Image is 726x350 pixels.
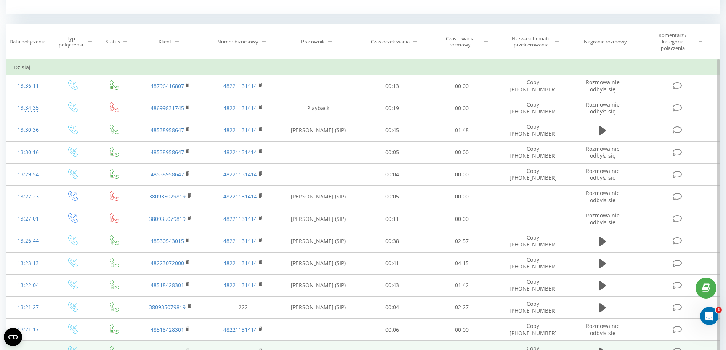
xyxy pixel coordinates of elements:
[357,119,427,141] td: 00:45
[151,149,184,156] a: 48538958647
[151,82,184,89] a: 48796416807
[301,38,325,45] div: Pracownik
[427,97,497,119] td: 00:00
[427,296,497,318] td: 02:27
[427,185,497,208] td: 00:00
[584,38,627,45] div: Nagranie rozmowy
[586,212,620,226] span: Rozmowa nie odbyła się
[427,119,497,141] td: 01:48
[279,119,357,141] td: [PERSON_NAME] (SIP)
[279,230,357,252] td: [PERSON_NAME] (SIP)
[223,326,257,333] a: 48221131414
[497,97,569,119] td: Copy [PHONE_NUMBER]
[279,185,357,208] td: [PERSON_NAME] (SIP)
[217,38,258,45] div: Numer biznesowy
[223,82,257,89] a: 48221131414
[497,141,569,163] td: Copy [PHONE_NUMBER]
[223,237,257,245] a: 48221131414
[279,274,357,296] td: [PERSON_NAME] (SIP)
[357,163,427,185] td: 00:04
[151,104,184,112] a: 48699831745
[223,149,257,156] a: 48221131414
[151,171,184,178] a: 48538958647
[106,38,120,45] div: Status
[357,296,427,318] td: 00:04
[57,35,84,48] div: Typ połączenia
[279,252,357,274] td: [PERSON_NAME] (SIP)
[14,123,43,137] div: 13:30:36
[159,38,171,45] div: Klient
[14,211,43,226] div: 13:27:01
[223,215,257,222] a: 48221131414
[357,75,427,97] td: 00:13
[151,326,184,333] a: 48518428301
[497,296,569,318] td: Copy [PHONE_NUMBER]
[14,189,43,204] div: 13:27:23
[223,259,257,267] a: 48221131414
[151,281,184,289] a: 48518428301
[427,75,497,97] td: 00:00
[279,97,357,119] td: Playback
[497,75,569,97] td: Copy [PHONE_NUMBER]
[279,296,357,318] td: [PERSON_NAME] (SIP)
[149,193,186,200] a: 380935079819
[586,78,620,93] span: Rozmowa nie odbyła się
[14,145,43,160] div: 13:30:16
[14,233,43,248] div: 13:26:44
[497,119,569,141] td: Copy [PHONE_NUMBER]
[6,60,720,75] td: Dzisiaj
[586,101,620,115] span: Rozmowa nie odbyła się
[10,38,45,45] div: Data połączenia
[371,38,410,45] div: Czas oczekiwania
[427,319,497,341] td: 00:00
[497,252,569,274] td: Copy [PHONE_NUMBER]
[14,256,43,271] div: 13:23:13
[497,319,569,341] td: Copy [PHONE_NUMBER]
[511,35,551,48] div: Nazwa schematu przekierowania
[427,141,497,163] td: 00:00
[223,193,257,200] a: 48221131414
[700,307,718,325] iframe: Intercom live chat
[357,252,427,274] td: 00:41
[357,319,427,341] td: 00:06
[14,101,43,115] div: 13:34:35
[151,126,184,134] a: 48538958647
[651,32,695,51] div: Komentarz / kategoria połączenia
[279,208,357,230] td: [PERSON_NAME] (SIP)
[223,126,257,134] a: 48221131414
[497,163,569,185] td: Copy [PHONE_NUMBER]
[497,274,569,296] td: Copy [PHONE_NUMBER]
[427,230,497,252] td: 02:57
[14,278,43,293] div: 13:22:04
[357,97,427,119] td: 00:19
[586,145,620,159] span: Rozmowa nie odbyła się
[14,322,43,337] div: 13:21:17
[357,274,427,296] td: 00:43
[357,185,427,208] td: 00:05
[440,35,481,48] div: Czas trwania rozmowy
[586,322,620,336] span: Rozmowa nie odbyła się
[149,304,186,311] a: 380935079819
[716,307,722,313] span: 1
[223,104,257,112] a: 48221131414
[207,296,279,318] td: 222
[427,274,497,296] td: 01:42
[586,167,620,181] span: Rozmowa nie odbyła się
[223,171,257,178] a: 48221131414
[223,281,257,289] a: 48221131414
[149,215,186,222] a: 380935079819
[357,230,427,252] td: 00:38
[4,328,22,346] button: Open CMP widget
[14,300,43,315] div: 13:21:27
[151,237,184,245] a: 48530543015
[151,259,184,267] a: 48223072000
[497,230,569,252] td: Copy [PHONE_NUMBER]
[586,189,620,203] span: Rozmowa nie odbyła się
[14,167,43,182] div: 13:29:54
[427,163,497,185] td: 00:00
[357,208,427,230] td: 00:11
[357,141,427,163] td: 00:05
[427,252,497,274] td: 04:15
[427,208,497,230] td: 00:00
[14,78,43,93] div: 13:36:11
